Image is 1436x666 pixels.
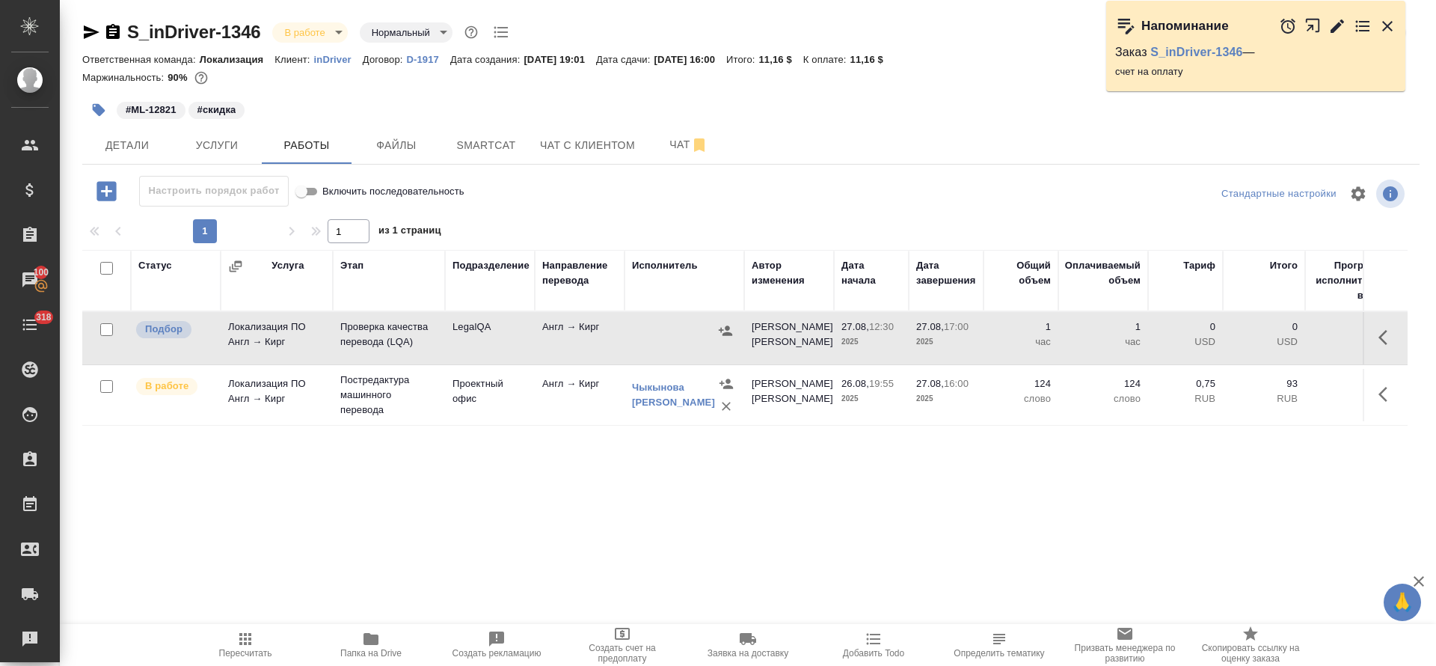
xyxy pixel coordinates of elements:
[82,72,168,83] p: Маржинальность:
[86,176,127,207] button: Добавить работу
[1115,64,1396,79] p: счет на оплату
[524,54,596,65] p: [DATE] 19:01
[308,624,434,666] button: Папка на Drive
[1390,587,1415,618] span: 🙏
[752,258,826,288] div: Автор изменения
[1150,46,1242,58] a: S_inDriver-1346
[1156,320,1215,334] p: 0
[759,54,803,65] p: 11,16 $
[1066,320,1141,334] p: 1
[378,222,441,243] span: из 1 страниц
[954,648,1044,659] span: Определить тематику
[1340,176,1376,212] span: Настроить таблицу
[916,378,944,389] p: 27.08,
[135,320,213,340] div: Можно подбирать исполнителей
[1230,334,1298,349] p: USD
[445,369,535,421] td: Проектный офис
[360,136,432,155] span: Файлы
[407,54,450,65] p: D-1917
[1230,320,1298,334] p: 0
[340,320,438,349] p: Проверка качества перевода (LQA)
[916,334,976,349] p: 2025
[340,648,402,659] span: Папка на Drive
[363,54,407,65] p: Договор:
[1115,45,1396,60] p: Заказ —
[274,54,313,65] p: Клиент:
[916,321,944,332] p: 27.08,
[869,321,894,332] p: 12:30
[1313,258,1380,303] div: Прогресс исполнителя в SC
[228,259,243,274] button: Сгруппировать
[690,136,708,154] svg: Отписаться
[138,258,172,273] div: Статус
[726,54,758,65] p: Итого:
[1384,584,1421,621] button: 🙏
[1156,391,1215,406] p: RUB
[27,310,61,325] span: 318
[654,54,726,65] p: [DATE] 16:00
[367,26,435,39] button: Нормальный
[1062,624,1188,666] button: Призвать менеджера по развитию
[1378,17,1396,35] button: Закрыть
[1071,643,1179,664] span: Призвать менеджера по развитию
[632,382,715,408] a: Чыкынова [PERSON_NAME]
[314,54,363,65] p: inDriver
[197,103,236,117] p: #скидка
[461,22,481,42] button: Доп статусы указывают на важность/срочность заказа
[632,258,698,273] div: Исполнитель
[535,369,625,421] td: Англ → Кирг
[1188,624,1313,666] button: Скопировать ссылку на оценку заказа
[191,68,211,88] button: 93.00 RUB;
[991,376,1051,391] p: 124
[1279,17,1297,35] button: Отложить
[1230,376,1298,391] p: 93
[104,23,122,41] button: Скопировать ссылку
[744,369,834,421] td: [PERSON_NAME] [PERSON_NAME]
[944,378,969,389] p: 16:00
[1141,19,1229,34] p: Напоминание
[115,103,187,115] span: ML-12821
[271,258,304,273] div: Услуга
[135,376,213,397] div: Исполнитель выполняет работу
[991,334,1051,349] p: час
[1328,17,1346,35] button: Редактировать
[596,54,654,65] p: Дата сдачи:
[1270,258,1298,273] div: Итого
[4,261,56,299] a: 100
[82,94,115,126] button: Добавить тэг
[1369,376,1405,412] button: Здесь прячутся важные кнопки
[803,54,850,65] p: К оплате:
[145,379,188,394] p: В работе
[1156,334,1215,349] p: USD
[1304,10,1322,42] button: Открыть в новой вкладке
[991,391,1051,406] p: слово
[685,624,811,666] button: Заявка на доставку
[708,648,788,659] span: Заявка на доставку
[271,136,343,155] span: Работы
[1354,17,1372,35] button: Перейти в todo
[542,258,617,288] div: Направление перевода
[850,54,895,65] p: 11,16 $
[145,322,182,337] p: Подбор
[221,312,333,364] td: Локализация ПО Англ → Кирг
[200,54,275,65] p: Локализация
[811,624,936,666] button: Добавить Todo
[1197,643,1304,664] span: Скопировать ссылку на оценку заказа
[219,648,272,659] span: Пересчитать
[182,624,308,666] button: Пересчитать
[1066,376,1141,391] p: 124
[91,136,163,155] span: Детали
[540,136,635,155] span: Чат с клиентом
[434,624,559,666] button: Создать рекламацию
[653,135,725,154] span: Чат
[450,54,524,65] p: Дата создания:
[559,624,685,666] button: Создать счет на предоплату
[1230,391,1298,406] p: RUB
[1066,334,1141,349] p: час
[841,258,901,288] div: Дата начала
[450,136,522,155] span: Smartcat
[944,321,969,332] p: 17:00
[25,265,58,280] span: 100
[1376,180,1408,208] span: Посмотреть информацию
[714,320,737,342] button: Назначить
